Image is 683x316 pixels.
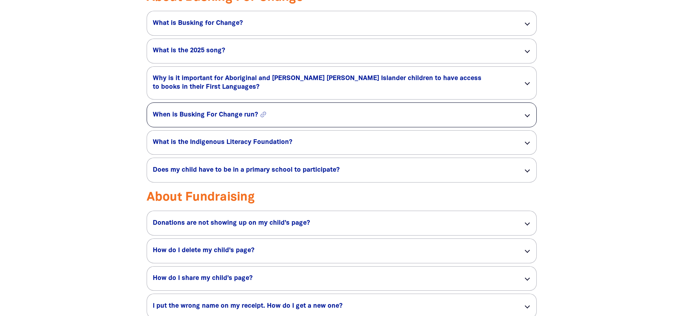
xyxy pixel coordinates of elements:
h5: When is Busking For Change run? [153,111,512,119]
h5: I put the wrong name on my receipt. How do I get a new one? [153,302,512,311]
h5: What is Busking for Change? [153,19,512,28]
h5: Does my child have to be in a primary school to participate? [153,166,512,175]
h5: How do I share my child’s page? [153,274,512,283]
h5: How do I delete my child’s page? [153,246,512,255]
h5: What is the Indigenous Literacy Foundation? [153,138,512,147]
h5: Donations are not showing up on my child’s page? [153,219,512,228]
span: About Fundraising [147,192,255,203]
i: link [258,109,269,120]
h5: What is the 2025 song? [153,47,512,55]
button: link [259,110,290,118]
h5: Why is it important for Aboriginal and [PERSON_NAME] [PERSON_NAME] Islander children to have acce... [153,74,512,92]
